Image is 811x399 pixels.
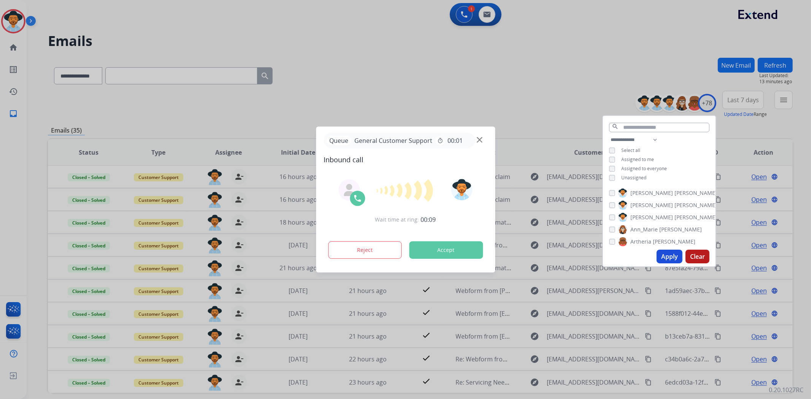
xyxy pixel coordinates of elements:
[621,156,654,163] span: Assigned to me
[437,138,443,144] mat-icon: timer
[353,194,362,203] img: call-icon
[630,226,658,233] span: Ann_Marie
[675,201,717,209] span: [PERSON_NAME]
[327,136,351,145] p: Queue
[621,174,646,181] span: Unassigned
[769,385,803,394] p: 0.20.1027RC
[375,216,419,223] span: Wait time at ring:
[675,214,717,221] span: [PERSON_NAME]
[657,250,682,263] button: Apply
[343,184,355,196] img: agent-avatar
[324,154,487,165] span: Inbound call
[328,241,402,259] button: Reject
[630,201,673,209] span: [PERSON_NAME]
[477,137,482,143] img: close-button
[448,136,463,145] span: 00:01
[621,165,667,172] span: Assigned to everyone
[621,147,640,154] span: Select all
[612,123,619,130] mat-icon: search
[630,238,651,245] span: Artheria
[653,238,695,245] span: [PERSON_NAME]
[451,179,473,200] img: avatar
[675,189,717,197] span: [PERSON_NAME]
[686,250,709,263] button: Clear
[630,214,673,221] span: [PERSON_NAME]
[659,226,702,233] span: [PERSON_NAME]
[421,215,436,224] span: 00:09
[351,136,435,145] span: General Customer Support
[630,189,673,197] span: [PERSON_NAME]
[409,241,483,259] button: Accept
